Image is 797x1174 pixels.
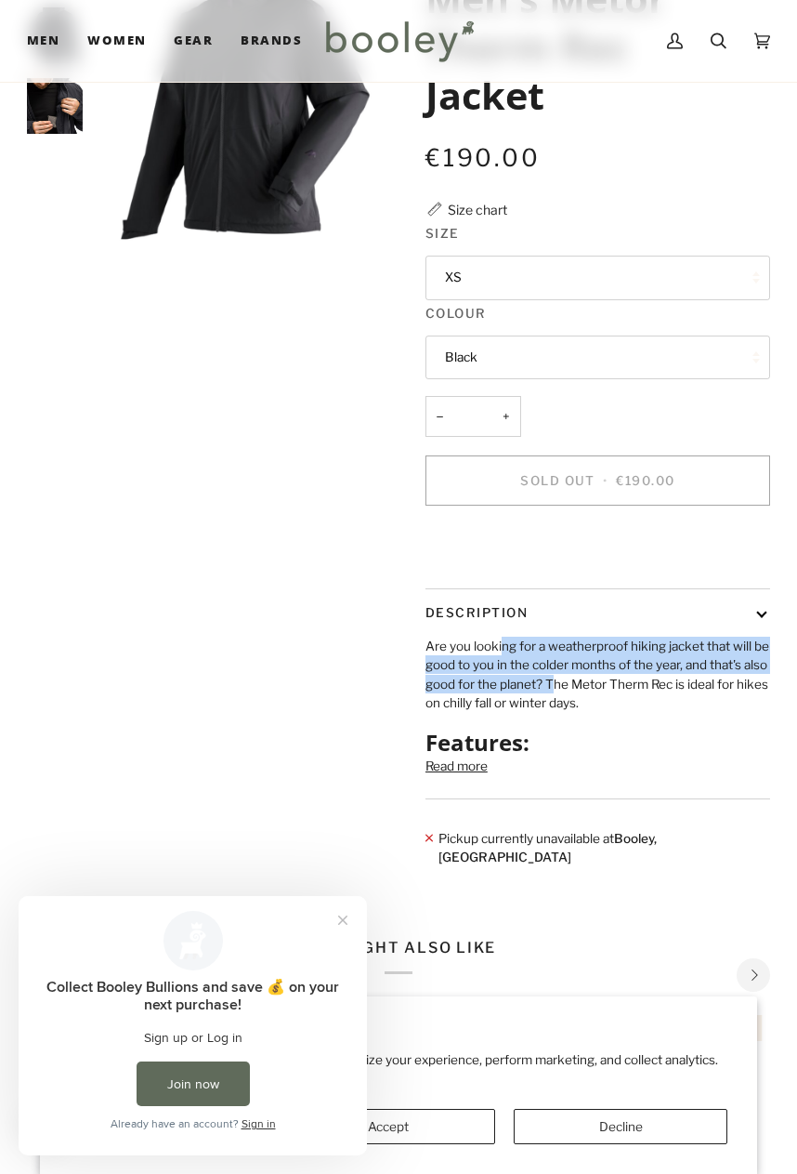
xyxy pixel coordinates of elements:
[425,396,455,436] button: −
[425,396,521,436] input: Quantity
[520,473,595,488] span: Sold Out
[425,455,770,506] button: Sold Out • €190.00
[425,637,770,713] p: Are you looking for a weatherproof hiking jacket that will be good to you in the colder months of...
[19,896,367,1155] iframe: Loyalty program pop-up with offers and actions
[425,304,487,323] span: Colour
[425,757,488,775] button: Read more
[425,589,770,637] button: Description
[448,200,507,219] div: Size chart
[491,396,521,436] button: +
[241,32,302,50] span: Brands
[425,336,770,380] button: Black
[281,1109,495,1144] button: Accept
[425,729,770,757] h2: Features:
[514,1109,727,1144] button: Decline
[70,1026,727,1045] h2: We value your privacy
[438,829,770,867] p: Pickup currently unavailable at
[318,14,480,68] img: Booley
[599,473,612,488] span: •
[27,32,59,50] span: Men
[27,78,83,134] img: Maier Sports Men's Metor Therm Rec Jacket Black - Booley Galway
[425,143,541,172] span: €190.00
[70,1052,727,1085] p: We use cookies and other technologies to personalize your experience, perform marketing, and coll...
[27,939,770,974] h2: You might also like
[425,256,770,300] button: XS
[737,958,770,992] button: Next
[616,473,674,488] span: €190.00
[174,32,213,50] span: Gear
[87,32,146,50] span: Women
[425,224,460,243] span: Size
